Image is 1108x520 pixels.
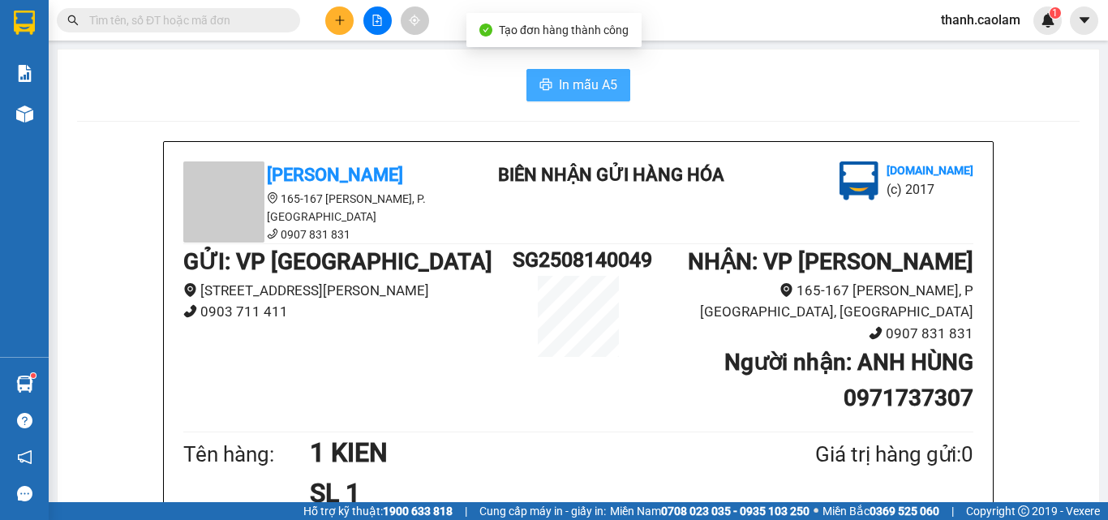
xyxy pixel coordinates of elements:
span: search [67,15,79,26]
span: plus [334,15,346,26]
li: (c) 2017 [136,77,223,97]
b: [PERSON_NAME] [20,105,92,181]
img: warehouse-icon [16,105,33,122]
span: aim [409,15,420,26]
span: message [17,486,32,501]
div: Giá trị hàng gửi: 0 [737,438,973,471]
button: aim [401,6,429,35]
img: logo.jpg [840,161,878,200]
input: Tìm tên, số ĐT hoặc mã đơn [89,11,281,29]
span: question-circle [17,413,32,428]
span: phone [267,228,278,239]
img: logo-vxr [14,11,35,35]
li: 0907 831 831 [644,323,973,345]
span: ⚪️ [814,508,818,514]
span: check-circle [479,24,492,37]
span: caret-down [1077,13,1092,28]
sup: 1 [1050,7,1061,19]
button: printerIn mẫu A5 [526,69,630,101]
b: BIÊN NHẬN GỬI HÀNG HÓA [498,165,724,185]
span: In mẫu A5 [559,75,617,95]
img: logo.jpg [176,20,215,59]
strong: 1900 633 818 [383,505,453,518]
sup: 1 [31,373,36,378]
button: plus [325,6,354,35]
span: thanh.caolam [928,10,1033,30]
li: 0907 831 831 [183,226,475,243]
b: [DOMAIN_NAME] [136,62,223,75]
b: [PERSON_NAME] [267,165,403,185]
span: environment [779,283,793,297]
li: 165-167 [PERSON_NAME], P. [GEOGRAPHIC_DATA] [183,190,475,226]
span: | [951,502,954,520]
span: 1 [1052,7,1058,19]
button: file-add [363,6,392,35]
img: solution-icon [16,65,33,82]
b: [DOMAIN_NAME] [887,164,973,177]
img: warehouse-icon [16,376,33,393]
span: environment [183,283,197,297]
li: (c) 2017 [887,179,973,200]
span: notification [17,449,32,465]
button: caret-down [1070,6,1098,35]
span: Cung cấp máy in - giấy in: [479,502,606,520]
span: environment [267,192,278,204]
strong: 0708 023 035 - 0935 103 250 [661,505,810,518]
span: file-add [371,15,383,26]
span: copyright [1018,505,1029,517]
li: 0903 711 411 [183,301,513,323]
h1: 1 KIEN [310,432,737,473]
li: 165-167 [PERSON_NAME], P [GEOGRAPHIC_DATA], [GEOGRAPHIC_DATA] [644,280,973,323]
span: Hỗ trợ kỹ thuật: [303,502,453,520]
h1: SL 1 [310,473,737,514]
h1: SG2508140049 [513,244,644,276]
span: printer [539,78,552,93]
span: Miền Bắc [822,502,939,520]
span: phone [869,326,883,340]
strong: 0369 525 060 [870,505,939,518]
span: | [465,502,467,520]
b: Người nhận : ANH HÙNG 0971737307 [724,349,973,411]
div: Tên hàng: [183,438,310,471]
b: NHẬN : VP [PERSON_NAME] [688,248,973,275]
span: Tạo đơn hàng thành công [499,24,629,37]
li: [STREET_ADDRESS][PERSON_NAME] [183,280,513,302]
span: Miền Nam [610,502,810,520]
span: phone [183,304,197,318]
b: BIÊN NHẬN GỬI HÀNG HÓA [105,24,156,156]
img: icon-new-feature [1041,13,1055,28]
b: GỬI : VP [GEOGRAPHIC_DATA] [183,248,492,275]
